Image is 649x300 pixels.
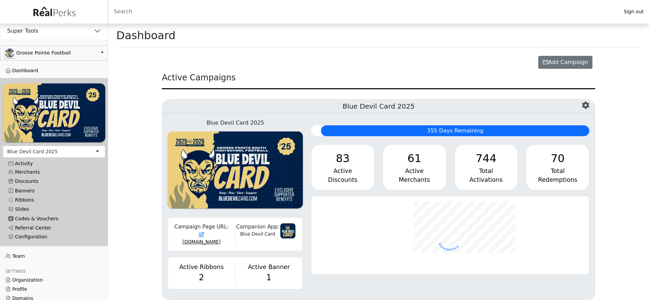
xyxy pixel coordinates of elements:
[454,144,518,190] a: 744 Total Activations
[3,186,105,195] a: Banners
[532,167,584,175] div: Total
[388,167,440,175] div: Active
[388,150,440,167] div: 61
[3,177,105,186] a: Discounts
[8,234,100,240] div: Configuration
[3,223,105,233] a: Referral Center
[618,7,649,16] a: Sign out
[3,168,105,177] a: Merchants
[5,269,26,274] span: Settings
[460,175,512,184] div: Activations
[168,119,303,127] div: Blue Devil Card 2025
[317,150,369,167] div: 83
[526,144,589,190] a: 70 Total Redemptions
[311,144,374,190] a: 83 Active Discounts
[239,263,298,271] div: Active Banner
[3,195,105,205] a: Ribbons
[117,29,176,42] h1: Dashboard
[8,161,100,167] div: Activity
[168,131,303,209] img: WvZzOez5OCqmO91hHZfJL7W2tJ07LbGMjwPPNJwI.png
[162,99,595,113] h5: Blue Devil Card 2025
[4,48,15,58] img: GAa1zriJJmkmu1qRtUwg8x1nQwzlKm3DoqW9UgYl.jpg
[317,167,369,175] div: Active
[3,83,105,142] img: WvZzOez5OCqmO91hHZfJL7W2tJ07LbGMjwPPNJwI.png
[388,175,440,184] div: Merchants
[321,125,589,136] div: 355 Days Remaining
[30,4,79,19] img: real_perks_logo-01.svg
[108,3,618,20] input: Search
[235,223,280,231] div: Companion App:
[383,144,446,190] a: 61 Active Merchants
[239,263,298,284] a: Active Banner 1
[172,263,231,284] a: Active Ribbons 2
[172,263,231,271] div: Active Ribbons
[235,231,280,238] div: Blue Devil Card
[172,223,231,239] div: Campaign Page URL:
[7,148,58,155] div: Blue Devil Card 2025
[3,205,105,214] a: Slides
[538,56,592,69] button: Add Campaign
[460,167,512,175] div: Total
[0,22,108,40] button: Super Tools
[280,223,296,239] img: 3g6IGvkLNUf97zVHvl5PqY3f2myTnJRpqDk2mpnC.png
[3,214,105,223] a: Codes & Vouchers
[239,271,298,284] div: 1
[532,175,584,184] div: Redemptions
[317,175,369,184] div: Discounts
[460,150,512,167] div: 744
[162,72,595,89] div: Active Campaigns
[172,271,231,284] div: 2
[532,150,584,167] div: 70
[183,239,220,244] a: [DOMAIN_NAME]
